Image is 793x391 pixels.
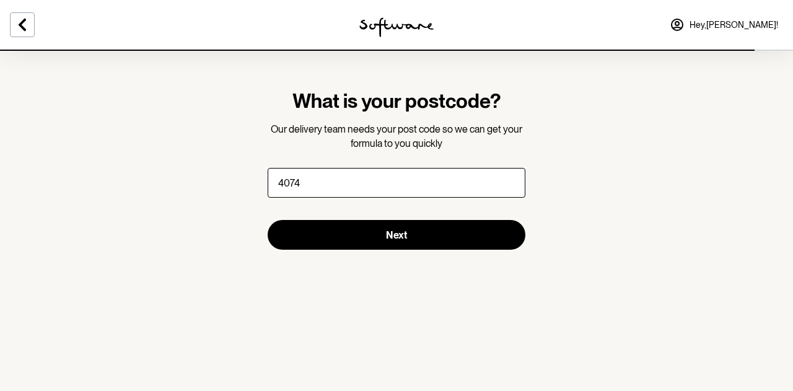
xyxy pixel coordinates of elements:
a: Hey,[PERSON_NAME]! [662,10,786,40]
span: Our delivery team needs your post code so we can get your formula to you quickly [271,123,522,149]
span: Next [386,229,407,241]
h1: What is your postcode? [292,89,501,113]
button: Next [268,220,525,250]
img: software logo [359,17,434,37]
span: Hey, [PERSON_NAME] ! [690,20,778,30]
